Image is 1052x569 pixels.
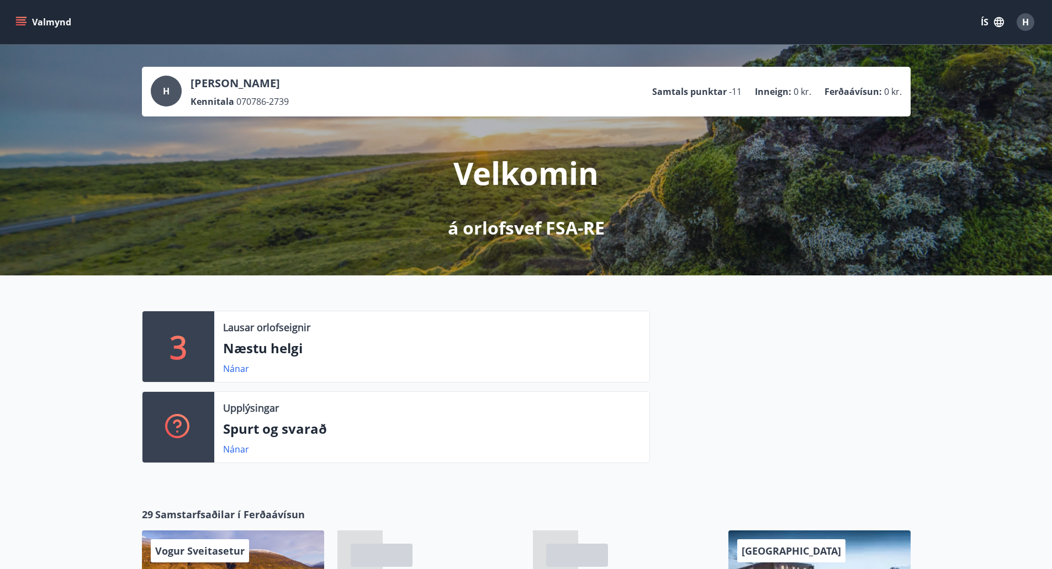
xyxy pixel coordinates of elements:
[1022,16,1029,28] span: H
[453,152,599,194] p: Velkomin
[223,339,641,358] p: Næstu helgi
[155,544,245,557] span: Vogur Sveitasetur
[223,419,641,438] p: Spurt og svarað
[729,86,742,98] span: -11
[755,86,791,98] p: Inneign :
[155,507,305,522] span: Samstarfsaðilar í Ferðaávísun
[975,12,1010,32] button: ÍS
[223,363,249,375] a: Nánar
[170,326,187,368] p: 3
[142,507,153,522] span: 29
[223,401,279,415] p: Upplýsingar
[13,12,76,32] button: menu
[794,86,811,98] span: 0 kr.
[191,76,289,91] p: [PERSON_NAME]
[223,320,310,334] p: Lausar orlofseignir
[236,95,289,108] span: 070786-2739
[742,544,841,557] span: [GEOGRAPHIC_DATA]
[223,443,249,455] a: Nánar
[191,95,234,108] p: Kennitala
[652,86,727,98] p: Samtals punktar
[448,216,605,240] p: á orlofsvef FSA-RE
[1012,9,1039,35] button: H
[163,85,170,97] span: H
[884,86,902,98] span: 0 kr.
[824,86,882,98] p: Ferðaávísun :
